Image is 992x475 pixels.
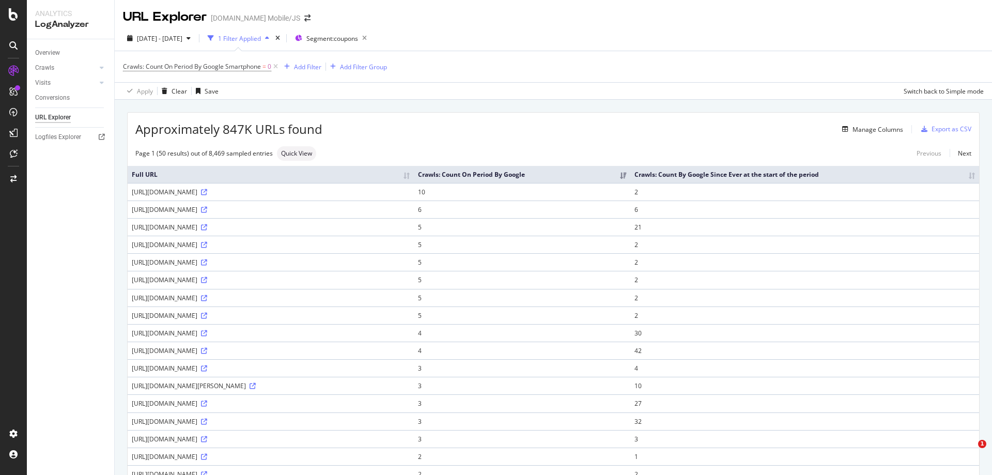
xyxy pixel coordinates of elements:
[132,188,410,196] div: [URL][DOMAIN_NAME]
[280,60,321,73] button: Add Filter
[172,87,187,96] div: Clear
[900,83,984,99] button: Switch back to Simple mode
[273,33,282,43] div: times
[414,412,630,430] td: 3
[123,8,207,26] div: URL Explorer
[268,59,271,74] span: 0
[957,440,982,465] iframe: Intercom live chat
[414,183,630,201] td: 10
[218,34,261,43] div: 1 Filter Applied
[630,201,979,218] td: 6
[917,121,971,137] button: Export as CSV
[630,448,979,465] td: 1
[35,19,106,30] div: LogAnalyzer
[414,342,630,359] td: 4
[630,166,979,183] th: Crawls: Count By Google Since Ever at the start of the period: activate to sort column ascending
[340,63,387,71] div: Add Filter Group
[35,63,97,73] a: Crawls
[414,201,630,218] td: 6
[137,87,153,96] div: Apply
[132,399,410,408] div: [URL][DOMAIN_NAME]
[306,34,358,43] span: Segment: coupons
[414,289,630,307] td: 5
[326,60,387,73] button: Add Filter Group
[414,307,630,324] td: 5
[630,359,979,377] td: 4
[132,329,410,338] div: [URL][DOMAIN_NAME]
[35,78,51,88] div: Visits
[132,435,410,443] div: [URL][DOMAIN_NAME]
[630,394,979,412] td: 27
[132,223,410,232] div: [URL][DOMAIN_NAME]
[132,311,410,320] div: [URL][DOMAIN_NAME]
[630,218,979,236] td: 21
[35,8,106,19] div: Analytics
[158,83,187,99] button: Clear
[630,430,979,448] td: 3
[192,83,219,99] button: Save
[35,112,71,123] div: URL Explorer
[205,87,219,96] div: Save
[414,236,630,253] td: 5
[123,30,195,47] button: [DATE] - [DATE]
[630,271,979,288] td: 2
[135,120,322,138] span: Approximately 847K URLs found
[132,452,410,461] div: [URL][DOMAIN_NAME]
[132,364,410,373] div: [URL][DOMAIN_NAME]
[932,125,971,133] div: Export as CSV
[414,430,630,448] td: 3
[132,417,410,426] div: [URL][DOMAIN_NAME]
[950,146,971,161] a: Next
[630,324,979,342] td: 30
[414,253,630,271] td: 5
[414,271,630,288] td: 5
[132,346,410,355] div: [URL][DOMAIN_NAME]
[414,359,630,377] td: 3
[414,324,630,342] td: 4
[35,93,107,103] a: Conversions
[630,183,979,201] td: 2
[304,14,311,22] div: arrow-right-arrow-left
[281,150,312,157] span: Quick View
[630,342,979,359] td: 42
[904,87,984,96] div: Switch back to Simple mode
[414,166,630,183] th: Crawls: Count On Period By Google: activate to sort column ascending
[414,218,630,236] td: 5
[414,394,630,412] td: 3
[35,93,70,103] div: Conversions
[132,294,410,302] div: [URL][DOMAIN_NAME]
[838,123,903,135] button: Manage Columns
[123,83,153,99] button: Apply
[35,132,107,143] a: Logfiles Explorer
[35,112,107,123] a: URL Explorer
[630,307,979,324] td: 2
[414,448,630,465] td: 2
[211,13,300,23] div: [DOMAIN_NAME] Mobile/JS
[294,63,321,71] div: Add Filter
[853,125,903,134] div: Manage Columns
[35,48,107,58] a: Overview
[414,377,630,394] td: 3
[630,289,979,307] td: 2
[135,149,273,158] div: Page 1 (50 results) out of 8,469 sampled entries
[137,34,182,43] span: [DATE] - [DATE]
[262,62,266,71] span: =
[630,377,979,394] td: 10
[978,440,986,448] span: 1
[630,253,979,271] td: 2
[128,166,414,183] th: Full URL: activate to sort column ascending
[132,275,410,284] div: [URL][DOMAIN_NAME]
[132,240,410,249] div: [URL][DOMAIN_NAME]
[291,30,371,47] button: Segment:coupons
[277,146,316,161] div: neutral label
[123,62,261,71] span: Crawls: Count On Period By Google Smartphone
[630,236,979,253] td: 2
[35,78,97,88] a: Visits
[204,30,273,47] button: 1 Filter Applied
[35,48,60,58] div: Overview
[132,381,410,390] div: [URL][DOMAIN_NAME][PERSON_NAME]
[132,205,410,214] div: [URL][DOMAIN_NAME]
[35,132,81,143] div: Logfiles Explorer
[35,63,54,73] div: Crawls
[132,258,410,267] div: [URL][DOMAIN_NAME]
